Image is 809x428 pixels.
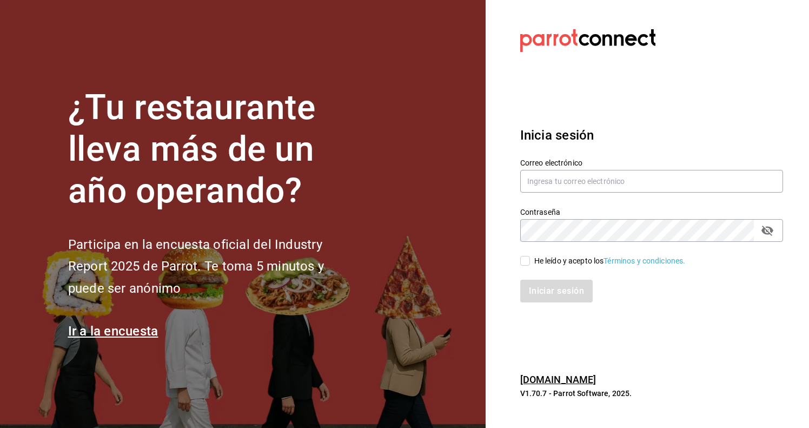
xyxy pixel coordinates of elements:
[520,388,783,399] p: V1.70.7 - Parrot Software, 2025.
[758,221,777,240] button: passwordField
[520,126,783,145] h3: Inicia sesión
[520,159,783,167] label: Correo electrónico
[68,324,158,339] a: Ir a la encuesta
[520,170,783,193] input: Ingresa tu correo electrónico
[534,255,686,267] div: He leído y acepto los
[520,208,783,216] label: Contraseña
[604,256,685,265] a: Términos y condiciones.
[520,374,596,385] a: [DOMAIN_NAME]
[68,234,360,300] h2: Participa en la encuesta oficial del Industry Report 2025 de Parrot. Te toma 5 minutos y puede se...
[68,87,360,212] h1: ¿Tu restaurante lleva más de un año operando?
